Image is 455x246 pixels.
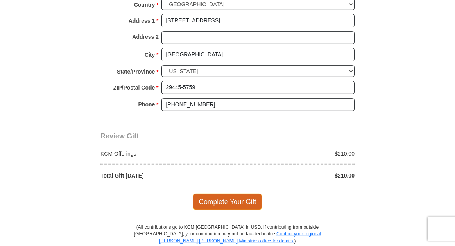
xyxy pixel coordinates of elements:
[113,82,155,93] strong: ZIP/Postal Code
[129,15,155,26] strong: Address 1
[227,172,359,180] div: $210.00
[138,99,155,110] strong: Phone
[227,150,359,158] div: $210.00
[97,172,228,180] div: Total Gift [DATE]
[193,194,262,210] span: Complete Your Gift
[100,132,139,140] span: Review Gift
[117,66,155,77] strong: State/Province
[159,231,321,243] a: Contact your regional [PERSON_NAME] [PERSON_NAME] Ministries office for details.
[97,150,228,158] div: KCM Offerings
[132,31,159,42] strong: Address 2
[145,49,155,60] strong: City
